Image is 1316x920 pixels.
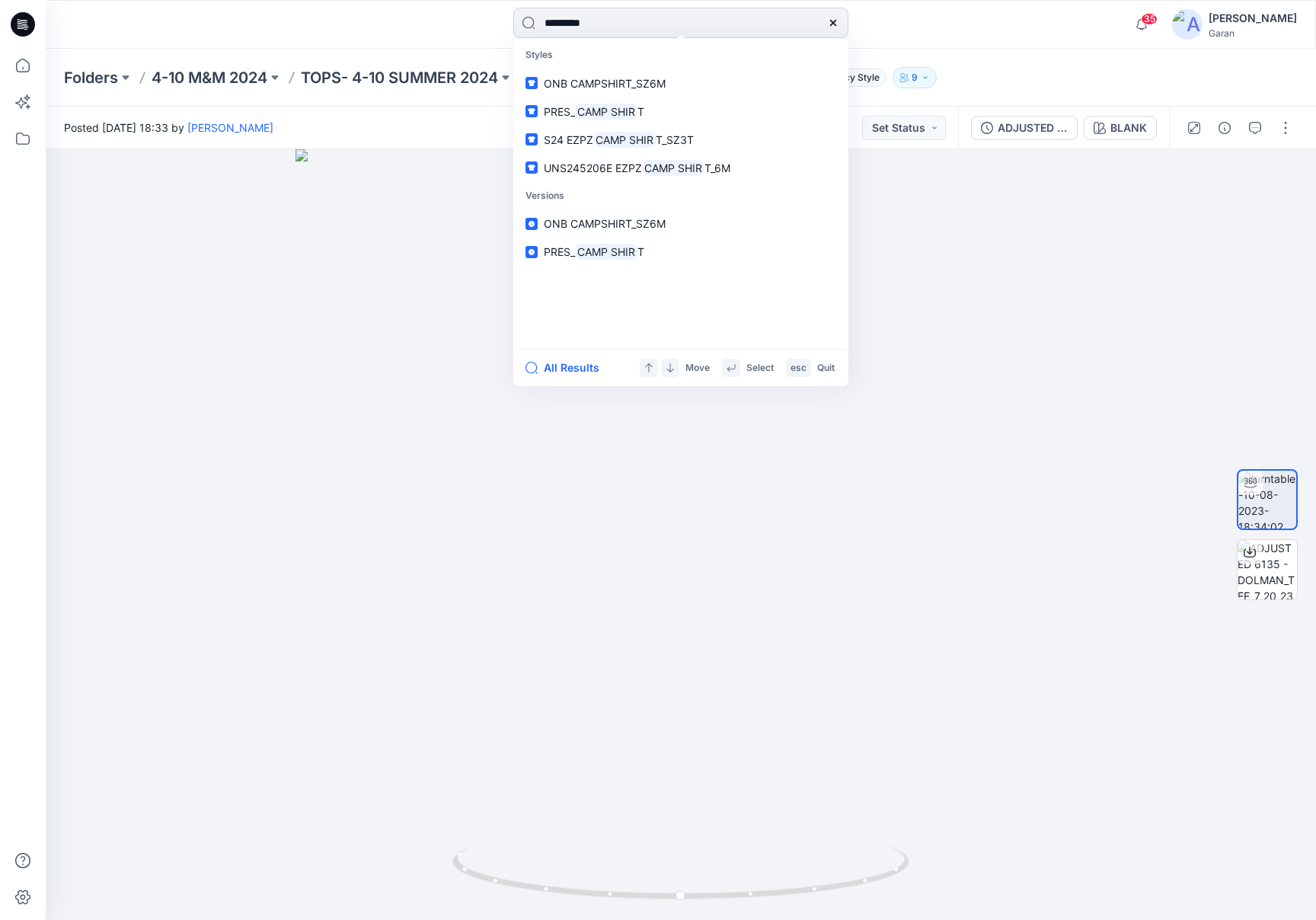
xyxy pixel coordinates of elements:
[637,105,644,118] span: T
[544,245,575,258] span: PRES_
[642,159,704,177] mark: CAMP SHIR
[656,133,694,146] span: T_SZ3T
[544,105,575,118] span: PRES_
[1141,13,1158,25] span: 35
[1172,9,1203,40] img: avatar
[791,360,807,376] p: esc
[1238,540,1297,599] img: ADJUSTED 6135 - DOLMAN_TEE_7_20_23
[810,67,886,88] button: Legacy Style
[1209,27,1297,39] div: Garan
[525,359,609,377] button: All Results
[64,67,118,88] a: Folders
[187,121,273,134] a: [PERSON_NAME]
[816,69,886,87] span: Legacy Style
[301,67,498,88] a: TOPS- 4-10 SUMMER 2024
[704,161,730,174] span: T_6M
[516,41,845,69] p: Styles
[998,120,1068,136] div: ADJUSTED 6135 - DOLMAN_TEE_7_20_23
[685,360,710,376] p: Move
[516,126,845,154] a: S24 EZPZCAMP SHIRT_SZ3T
[152,67,267,88] a: 4-10 M&M 2024
[516,97,845,126] a: PRES_CAMP SHIRT
[1209,9,1297,27] div: [PERSON_NAME]
[637,245,644,258] span: T
[575,103,637,120] mark: CAMP SHIR
[1238,471,1296,529] img: turntable-10-08-2023-18:34:02
[971,116,1078,140] button: ADJUSTED 6135 - DOLMAN_TEE_7_20_23
[516,238,845,266] a: PRES_CAMP SHIRT
[1084,116,1157,140] button: BLANK
[64,120,273,136] span: Posted [DATE] 18:33 by
[1110,120,1147,136] div: BLANK
[516,182,845,210] p: Versions
[544,161,642,174] span: UNS245206E EZPZ
[516,154,845,182] a: UNS245206E EZPZCAMP SHIRT_6M
[1212,116,1237,140] button: Details
[893,67,937,88] button: 9
[516,69,845,97] a: ONB CAMPSHIRT_SZ6M
[746,360,774,376] p: Select
[593,131,656,149] mark: CAMP SHIR
[544,77,666,90] span: ONB CAMPSHIRT_SZ6M
[912,69,918,86] p: 9
[575,243,637,260] mark: CAMP SHIR
[544,133,593,146] span: S24 EZPZ
[544,217,666,230] span: ONB CAMPSHIRT_SZ6M
[516,209,845,238] a: ONB CAMPSHIRT_SZ6M
[817,360,835,376] p: Quit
